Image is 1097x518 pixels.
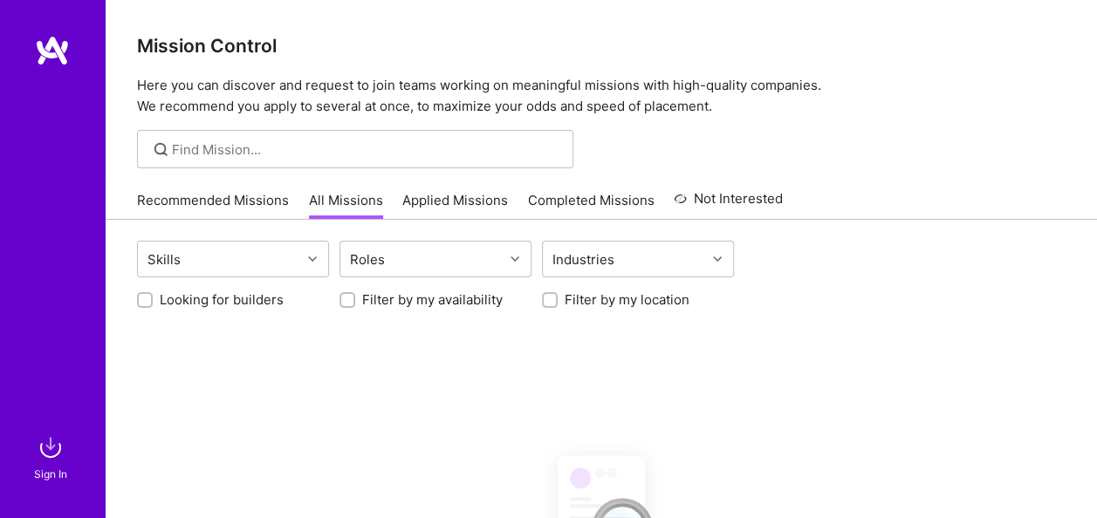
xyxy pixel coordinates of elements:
a: Completed Missions [528,191,655,220]
a: sign inSign In [37,430,68,483]
i: icon Chevron [511,255,519,263]
div: Skills [143,247,185,272]
div: Sign In [34,465,67,483]
h3: Mission Control [137,35,1066,57]
a: Recommended Missions [137,191,289,220]
p: Here you can discover and request to join teams working on meaningful missions with high-quality ... [137,75,1066,117]
i: icon Chevron [308,255,317,263]
label: Filter by my location [565,290,689,309]
a: All Missions [309,191,383,220]
label: Filter by my availability [362,290,503,309]
img: logo [35,35,70,66]
input: Find Mission... [172,140,560,159]
img: sign in [33,430,68,465]
a: Not Interested [674,188,783,220]
i: icon Chevron [713,255,722,263]
div: Industries [548,247,619,272]
label: Looking for builders [160,290,284,309]
div: Roles [346,247,389,272]
i: icon SearchGrey [151,140,171,160]
a: Applied Missions [402,191,508,220]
